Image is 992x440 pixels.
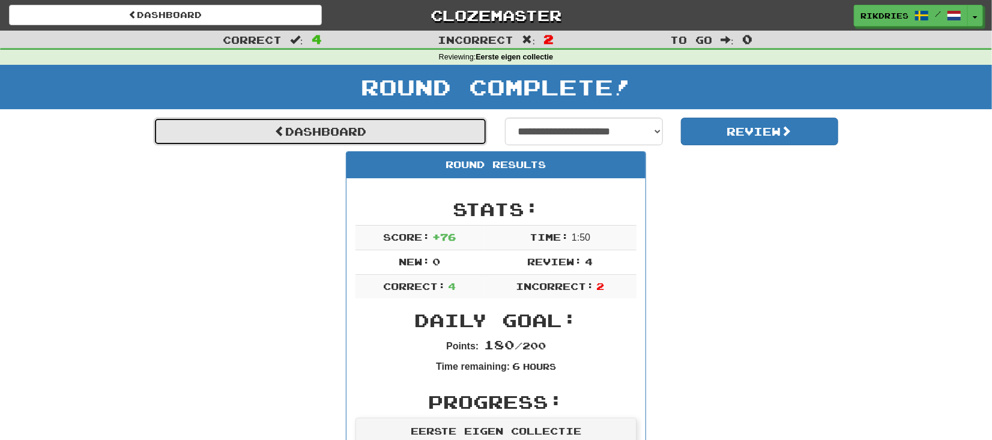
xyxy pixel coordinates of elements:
span: 0 [742,32,752,46]
span: Review: [528,256,582,267]
span: rikdries [860,10,909,21]
h2: Daily Goal: [355,310,637,330]
small: Hours [523,361,556,372]
span: 4 [585,256,593,267]
span: Incorrect [438,34,514,46]
span: To go [670,34,712,46]
span: Time: [530,231,569,243]
span: 6 [512,360,520,372]
h2: Stats: [355,199,637,219]
span: 4 [449,280,456,292]
span: 180 [484,337,515,352]
a: Dashboard [154,118,487,145]
div: Round Results [346,152,646,178]
span: : [721,35,734,45]
span: + 76 [433,231,456,243]
strong: Points: [446,341,479,351]
span: : [522,35,536,45]
span: Incorrect: [516,280,594,292]
a: rikdries / [854,5,968,26]
h2: Progress: [355,392,637,412]
span: 1 : 50 [572,232,590,243]
span: Correct: [383,280,446,292]
span: : [290,35,303,45]
button: Review [681,118,839,145]
span: New: [399,256,430,267]
a: Clozemaster [340,5,653,26]
span: 2 [543,32,554,46]
h1: Round Complete! [4,75,988,99]
span: 0 [433,256,441,267]
span: 4 [312,32,322,46]
a: Dashboard [9,5,322,25]
span: / 200 [484,340,546,351]
span: Correct [223,34,282,46]
span: / [935,10,941,18]
span: Score: [383,231,430,243]
span: 2 [597,280,605,292]
strong: Eerste eigen collectie [476,53,553,61]
strong: Time remaining: [436,361,510,372]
